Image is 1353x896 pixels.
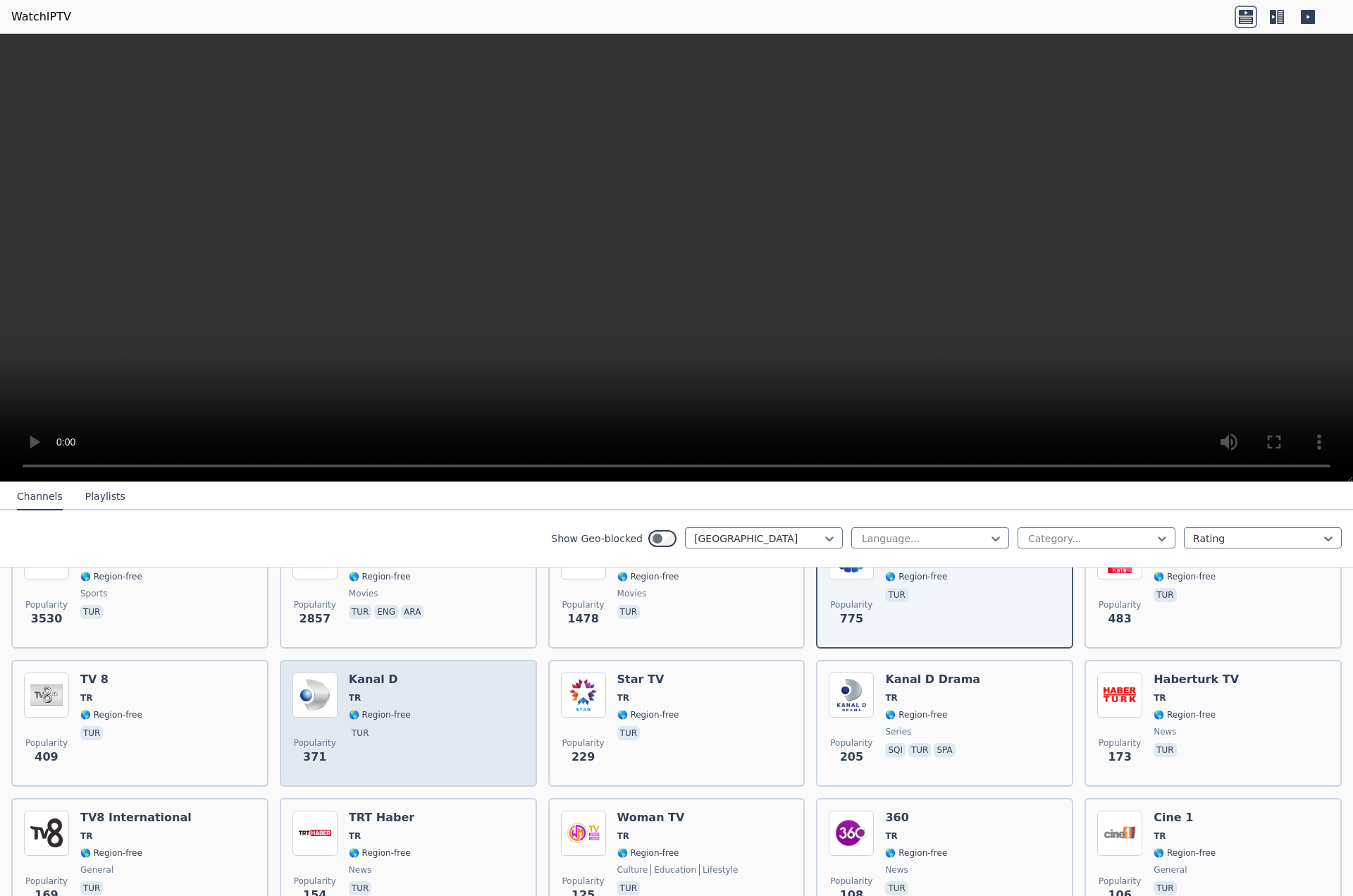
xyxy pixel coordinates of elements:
[617,726,640,740] p: tur
[1099,599,1141,610] span: Popularity
[374,605,398,619] p: eng
[303,749,326,766] span: 371
[1154,830,1166,842] span: TR
[1154,709,1216,720] span: 🌎 Region-free
[349,588,378,599] span: movies
[85,484,125,510] button: Playlists
[349,881,371,895] p: tur
[349,692,361,704] span: TR
[349,571,411,582] span: 🌎 Region-free
[885,847,947,859] span: 🌎 Region-free
[1097,673,1142,718] img: Haberturk TV
[24,673,69,718] img: TV 8
[617,811,739,825] h6: Woman TV
[885,588,908,602] p: tur
[567,610,599,627] span: 1478
[562,737,605,749] span: Popularity
[80,605,103,619] p: tur
[885,692,897,704] span: TR
[299,610,331,627] span: 2857
[80,673,142,687] h6: TV 8
[572,749,595,766] span: 229
[1154,864,1187,876] span: general
[562,599,605,610] span: Popularity
[80,692,92,704] span: TR
[617,571,679,582] span: 🌎 Region-free
[885,673,980,687] h6: Kanal D Drama
[349,709,411,720] span: 🌎 Region-free
[1154,881,1176,895] p: tur
[80,830,92,842] span: TR
[885,881,908,895] p: tur
[885,571,947,582] span: 🌎 Region-free
[80,709,142,720] span: 🌎 Region-free
[80,881,103,895] p: tur
[829,673,874,718] img: Kanal D Drama
[885,743,906,757] p: sqi
[349,811,414,825] h6: TRT Haber
[1154,673,1239,687] h6: Haberturk TV
[885,864,908,876] span: news
[840,749,863,766] span: 205
[617,692,629,704] span: TR
[31,610,63,627] span: 3530
[830,876,872,887] span: Popularity
[551,532,643,546] label: Show Geo-blocked
[349,847,411,859] span: 🌎 Region-free
[908,743,931,757] p: tur
[617,709,679,720] span: 🌎 Region-free
[11,8,71,25] a: WatchIPTV
[561,811,606,856] img: Woman TV
[561,673,606,718] img: Star TV
[1154,571,1216,582] span: 🌎 Region-free
[1099,737,1141,749] span: Popularity
[349,673,411,687] h6: Kanal D
[617,588,647,599] span: movies
[699,864,738,876] span: lifestyle
[80,847,142,859] span: 🌎 Region-free
[25,737,68,749] span: Popularity
[349,726,371,740] p: tur
[885,709,947,720] span: 🌎 Region-free
[292,811,338,856] img: TRT Haber
[617,847,679,859] span: 🌎 Region-free
[25,599,68,610] span: Popularity
[80,864,113,876] span: general
[17,484,63,510] button: Channels
[617,673,679,687] h6: Star TV
[80,588,107,599] span: sports
[349,830,361,842] span: TR
[35,749,58,766] span: 409
[294,737,336,749] span: Popularity
[934,743,955,757] p: spa
[1154,847,1216,859] span: 🌎 Region-free
[1154,811,1216,825] h6: Cine 1
[885,811,947,825] h6: 360
[80,571,142,582] span: 🌎 Region-free
[829,811,874,856] img: 360
[650,864,696,876] span: education
[617,881,640,895] p: tur
[292,673,338,718] img: Kanal D
[1108,610,1131,627] span: 483
[1097,811,1142,856] img: Cine 1
[617,830,629,842] span: TR
[1154,692,1166,704] span: TR
[1154,726,1176,737] span: news
[830,599,872,610] span: Popularity
[885,726,911,737] span: series
[830,737,872,749] span: Popularity
[617,605,640,619] p: tur
[1154,588,1176,602] p: tur
[294,599,336,610] span: Popularity
[80,726,103,740] p: tur
[401,605,424,619] p: ara
[349,864,371,876] span: news
[1154,743,1176,757] p: tur
[349,605,371,619] p: tur
[1108,749,1131,766] span: 173
[885,830,897,842] span: TR
[24,811,69,856] img: TV8 International
[80,811,192,825] h6: TV8 International
[25,876,68,887] span: Popularity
